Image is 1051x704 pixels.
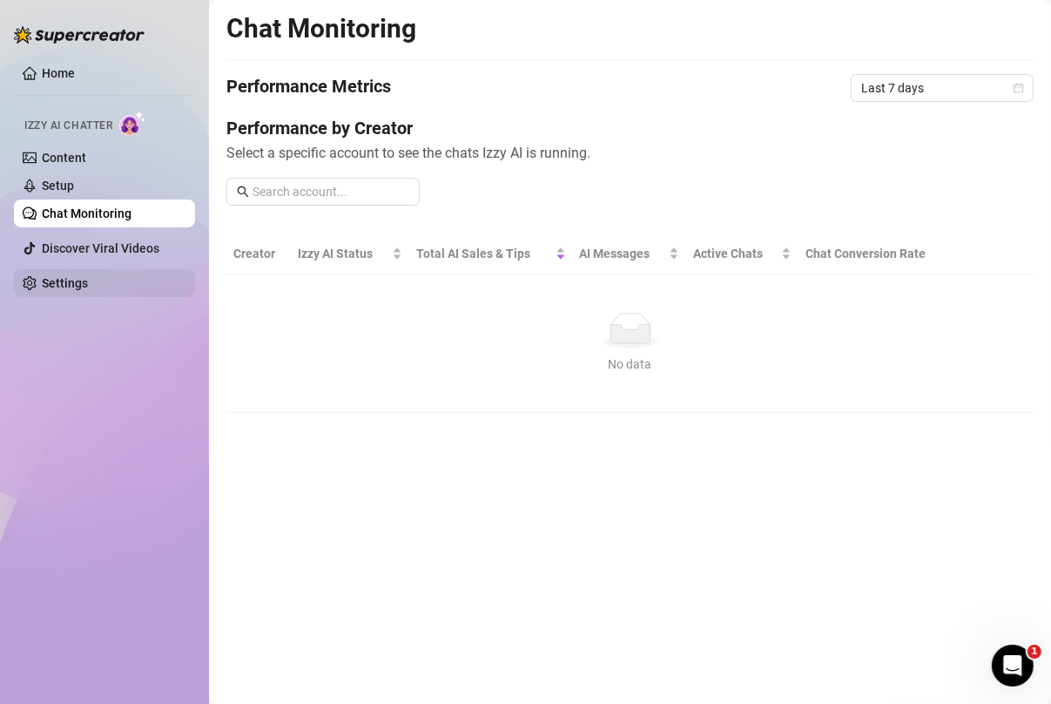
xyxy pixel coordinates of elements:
[409,234,573,274] th: Total AI Sales & Tips
[42,241,159,255] a: Discover Viral Videos
[253,182,409,201] input: Search account...
[573,234,686,274] th: AI Messages
[226,74,391,102] h4: Performance Metrics
[291,234,409,274] th: Izzy AI Status
[42,151,86,165] a: Content
[580,244,665,263] span: AI Messages
[42,206,131,220] a: Chat Monitoring
[42,66,75,80] a: Home
[861,75,1023,101] span: Last 7 days
[226,116,1034,140] h4: Performance by Creator
[119,111,146,136] img: AI Chatter
[226,142,1034,164] span: Select a specific account to see the chats Izzy AI is running.
[798,234,953,274] th: Chat Conversion Rate
[24,118,112,134] span: Izzy AI Chatter
[42,276,88,290] a: Settings
[298,244,388,263] span: Izzy AI Status
[226,12,416,45] h2: Chat Monitoring
[42,179,74,193] a: Setup
[240,355,1020,374] div: No data
[693,244,778,263] span: Active Chats
[416,244,552,263] span: Total AI Sales & Tips
[237,186,249,198] span: search
[1027,645,1041,659] span: 1
[686,234,798,274] th: Active Chats
[992,645,1034,687] iframe: Intercom live chat
[1014,83,1024,93] span: calendar
[14,26,145,44] img: logo-BBDzfeDw.svg
[226,234,291,274] th: Creator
